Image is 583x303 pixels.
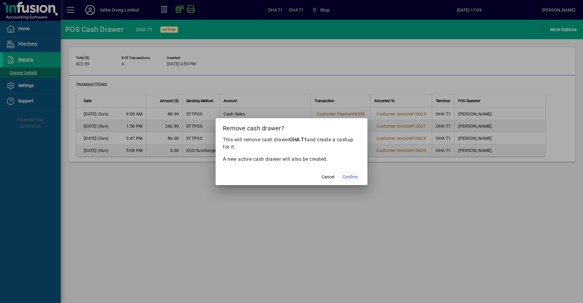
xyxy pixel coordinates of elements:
[223,136,360,151] p: This will remove cash drawer and create a cashup for it.
[216,118,367,136] h2: Remove cash drawer?
[318,172,338,183] button: Cancel
[289,137,307,143] b: OHA T1
[340,172,360,183] button: Confirm
[343,174,358,180] span: Confirm
[223,156,360,163] p: A new active cash drawer will also be created.
[322,174,334,180] span: Cancel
